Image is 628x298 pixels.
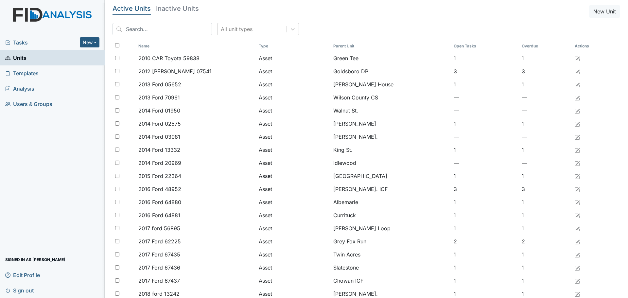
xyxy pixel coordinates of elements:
td: — [519,130,572,143]
td: 1 [519,196,572,209]
td: Walnut St. [331,104,451,117]
td: 3 [451,183,519,196]
th: Toggle SortBy [136,41,256,52]
td: Asset [256,261,331,274]
td: Asset [256,274,331,287]
th: Actions [572,41,605,52]
span: Templates [5,68,39,78]
td: Asset [256,52,331,65]
a: Edit [575,54,580,62]
a: Edit [575,94,580,101]
td: 2 [519,235,572,248]
a: Edit [575,120,580,128]
th: Toggle SortBy [519,41,572,52]
td: King St. [331,143,451,156]
td: — [519,156,572,169]
td: 1 [451,209,519,222]
td: 1 [519,52,572,65]
span: Tasks [5,39,80,46]
td: 1 [519,222,572,235]
td: Asset [256,91,331,104]
th: Toggle SortBy [331,41,451,52]
td: 1 [451,117,519,130]
td: Asset [256,183,331,196]
td: Slatestone [331,261,451,274]
span: 2017 Ford 67435 [138,251,180,258]
td: — [519,104,572,117]
a: Edit [575,159,580,167]
a: Edit [575,237,580,245]
td: 1 [519,78,572,91]
a: Edit [575,80,580,88]
td: [PERSON_NAME] [331,117,451,130]
a: Edit [575,107,580,114]
span: 2015 Ford 22364 [138,172,181,180]
td: 1 [451,169,519,183]
a: Edit [575,172,580,180]
td: Asset [256,222,331,235]
span: Sign out [5,285,34,295]
td: 1 [451,78,519,91]
td: 1 [519,117,572,130]
td: [PERSON_NAME]. ICF [331,183,451,196]
td: [PERSON_NAME] House [331,78,451,91]
span: 2013 Ford 05652 [138,80,181,88]
span: Signed in as [PERSON_NAME] [5,254,65,265]
span: 2017 Ford 67437 [138,277,180,285]
td: — [519,91,572,104]
td: — [451,156,519,169]
td: 2 [451,235,519,248]
span: 2014 Ford 02575 [138,120,181,128]
td: — [451,104,519,117]
span: Edit Profile [5,270,40,280]
span: 2017 ford 56895 [138,224,180,232]
td: 1 [451,52,519,65]
td: Asset [256,65,331,78]
button: New Unit [589,5,620,18]
td: Grey Fox Run [331,235,451,248]
td: 3 [451,65,519,78]
a: Edit [575,277,580,285]
td: 1 [519,209,572,222]
a: Edit [575,185,580,193]
td: Asset [256,78,331,91]
td: Asset [256,235,331,248]
td: Asset [256,104,331,117]
span: 2017 Ford 62225 [138,237,181,245]
h5: Active Units [113,5,151,12]
a: Edit [575,211,580,219]
a: Edit [575,133,580,141]
td: Asset [256,117,331,130]
span: 2014 Ford 20969 [138,159,181,167]
h5: Inactive Units [156,5,199,12]
td: [PERSON_NAME]. [331,130,451,143]
input: Search... [113,23,212,35]
span: 2013 Ford 70961 [138,94,180,101]
span: Units [5,53,26,63]
a: Edit [575,198,580,206]
td: — [451,91,519,104]
td: — [451,130,519,143]
td: 1 [519,169,572,183]
td: 1 [519,143,572,156]
span: 2014 Ford 01950 [138,107,180,114]
a: Edit [575,251,580,258]
a: Edit [575,146,580,154]
td: 1 [519,274,572,287]
span: Users & Groups [5,99,52,109]
td: Wilson County CS [331,91,451,104]
td: Goldsboro DP [331,65,451,78]
a: Edit [575,224,580,232]
input: Toggle All Rows Selected [115,43,119,47]
td: 1 [451,196,519,209]
td: 1 [519,261,572,274]
span: 2016 Ford 48952 [138,185,181,193]
td: Currituck [331,209,451,222]
td: [GEOGRAPHIC_DATA] [331,169,451,183]
td: Asset [256,156,331,169]
td: 1 [519,248,572,261]
span: 2017 Ford 67436 [138,264,180,272]
td: Asset [256,130,331,143]
td: 1 [451,274,519,287]
th: Toggle SortBy [451,41,519,52]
